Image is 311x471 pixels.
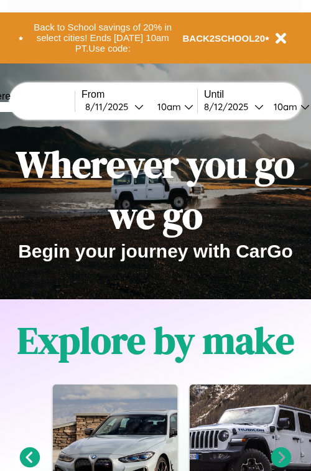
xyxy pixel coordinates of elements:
div: 10am [151,101,184,113]
button: 10am [147,100,197,113]
div: 8 / 12 / 2025 [204,101,254,113]
h1: Explore by make [17,315,294,366]
button: 8/11/2025 [81,100,147,113]
label: From [81,89,197,100]
button: Back to School savings of 20% in select cities! Ends [DATE] 10am PT.Use code: [23,19,183,57]
b: BACK2SCHOOL20 [183,33,266,44]
div: 10am [267,101,300,113]
div: 8 / 11 / 2025 [85,101,134,113]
